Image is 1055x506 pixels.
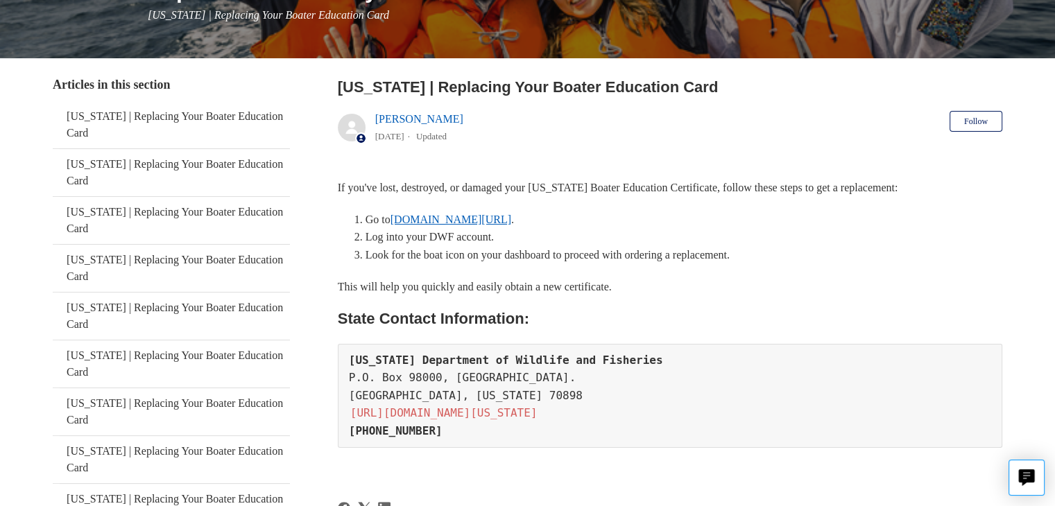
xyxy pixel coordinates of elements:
[53,101,290,148] a: [US_STATE] | Replacing Your Boater Education Card
[53,245,290,292] a: [US_STATE] | Replacing Your Boater Education Card
[375,113,463,125] a: [PERSON_NAME]
[53,78,170,91] span: Articles in this section
[1009,460,1045,496] button: Live chat
[375,131,404,141] time: 05/21/2024, 16:26
[148,9,389,21] span: [US_STATE] | Replacing Your Boater Education Card
[349,405,539,421] a: [URL][DOMAIN_NAME][US_STATE]
[349,354,663,367] strong: [US_STATE] Department of Wildlife and Fisheries
[349,424,443,437] strong: [PHONE_NUMBER]
[53,149,290,196] a: [US_STATE] | Replacing Your Boater Education Card
[338,76,1002,98] h2: Louisiana | Replacing Your Boater Education Card
[366,211,1002,229] li: Go to .
[366,228,1002,246] li: Log into your DWF account.
[338,344,1002,448] pre: P.O. Box 98000, [GEOGRAPHIC_DATA]. [GEOGRAPHIC_DATA], [US_STATE] 70898
[53,293,290,340] a: [US_STATE] | Replacing Your Boater Education Card
[338,278,1002,296] p: This will help you quickly and easily obtain a new certificate.
[416,131,447,141] li: Updated
[53,388,290,435] a: [US_STATE] | Replacing Your Boater Education Card
[391,213,511,225] a: [DOMAIN_NAME][URL]
[53,340,290,387] a: [US_STATE] | Replacing Your Boater Education Card
[338,306,1002,331] h2: State Contact Information:
[53,197,290,244] a: [US_STATE] | Replacing Your Boater Education Card
[366,246,1002,264] li: Look for the boat icon on your dashboard to proceed with ordering a replacement.
[338,179,1002,197] p: If you've lost, destroyed, or damaged your [US_STATE] Boater Education Certificate, follow these ...
[53,436,290,483] a: [US_STATE] | Replacing Your Boater Education Card
[950,111,1002,132] button: Follow Article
